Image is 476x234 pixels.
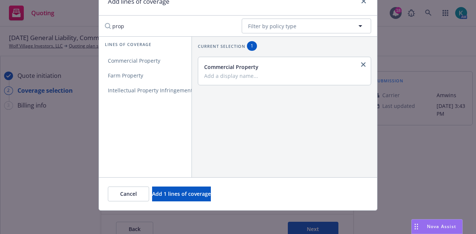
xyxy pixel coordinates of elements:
span: Filter by policy type [248,22,296,30]
input: Add a display name... [204,72,363,79]
button: Cancel [108,187,149,201]
input: Search lines of coverage... [100,19,236,33]
div: Commercial Property [204,63,363,71]
span: Intellectual Property Infringement Liability [99,87,222,94]
span: Commercial Property [99,57,169,64]
span: 1 [250,43,254,49]
span: Add 1 lines of coverage [152,190,211,197]
span: Farm Property [99,72,152,79]
button: Nova Assist [411,219,463,234]
button: Filter by policy type [242,19,371,33]
span: Cancel [120,190,137,197]
span: Current selection [198,43,245,49]
button: Add 1 lines of coverage [152,187,211,201]
a: close [359,60,368,69]
span: Nova Assist [427,223,456,230]
span: Lines of coverage [105,41,151,47]
div: Drag to move [412,220,421,234]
